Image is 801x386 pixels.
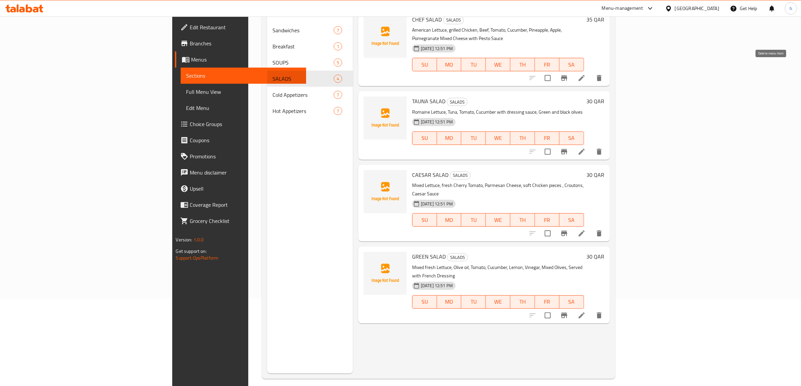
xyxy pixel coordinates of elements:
button: TH [510,58,535,71]
span: Choice Groups [190,120,301,128]
span: [DATE] 12:51 PM [418,201,456,207]
button: SA [559,58,584,71]
a: Upsell [175,181,306,197]
div: Cold Appetizers7 [267,87,353,103]
img: GREEN SALAD [364,252,407,295]
button: TH [510,131,535,145]
span: Select to update [541,226,555,240]
span: Coverage Report [190,201,301,209]
span: TU [464,133,483,143]
p: Mixed fresh Lettuce, Olive oil, Tomato, Cucumber, Lemon, Vinegar, Mixed Olives, Served with Frenc... [412,263,584,280]
nav: Menu sections [267,20,353,122]
span: TH [513,133,532,143]
h6: 30 QAR [587,252,605,261]
button: FR [535,213,559,227]
button: SA [559,213,584,227]
span: MO [440,297,459,307]
span: [DATE] 12:51 PM [418,119,456,125]
span: MO [440,60,459,70]
div: [GEOGRAPHIC_DATA] [675,5,719,12]
a: Edit Restaurant [175,19,306,35]
div: items [334,91,342,99]
button: WE [486,131,510,145]
span: Menus [191,55,301,64]
span: SU [415,133,434,143]
span: SOUPS [272,59,333,67]
a: Support.OpsPlatform [176,254,218,262]
div: Sandwiches7 [267,22,353,38]
span: Edit Menu [186,104,301,112]
span: SALADS [272,75,333,83]
div: Hot Appetizers7 [267,103,353,119]
span: Version: [176,235,192,244]
span: FR [538,297,557,307]
span: Grocery Checklist [190,217,301,225]
span: SA [562,133,581,143]
span: 7 [334,108,342,114]
span: WE [488,133,508,143]
span: Sections [186,72,301,80]
span: CAESAR SALAD [412,170,448,180]
button: FR [535,295,559,309]
div: SALADS [443,16,464,24]
span: MO [440,133,459,143]
div: items [334,26,342,34]
button: delete [591,144,607,160]
img: TAUNA SALAD [364,96,407,140]
button: SU [412,58,437,71]
div: SALADS [450,171,471,180]
span: Cold Appetizers [272,91,333,99]
span: [DATE] 12:51 PM [418,45,456,52]
a: Full Menu View [181,84,306,100]
a: Edit menu item [578,74,586,82]
a: Edit menu item [578,311,586,319]
button: SU [412,131,437,145]
span: TH [513,297,532,307]
a: Menus [175,51,306,68]
span: Select to update [541,145,555,159]
p: Mixed Lettuce, fresh Cherry Tomato, Parmesan Cheese, soft Chicken pieces , Croutons, Caesar Sauce [412,181,584,198]
button: MO [437,213,462,227]
span: TAUNA SALAD [412,96,445,106]
button: TU [461,213,486,227]
span: FR [538,133,557,143]
a: Sections [181,68,306,84]
button: FR [535,131,559,145]
span: WE [488,297,508,307]
button: delete [591,225,607,241]
span: Edit Restaurant [190,23,301,31]
a: Edit Menu [181,100,306,116]
span: Branches [190,39,301,47]
a: Edit menu item [578,229,586,237]
button: TH [510,213,535,227]
span: Coupons [190,136,301,144]
a: Branches [175,35,306,51]
a: Edit menu item [578,148,586,156]
span: SA [562,215,581,225]
a: Choice Groups [175,116,306,132]
h6: 35 QAR [587,15,605,24]
a: Menu disclaimer [175,164,306,181]
span: Menu disclaimer [190,168,301,177]
span: SU [415,297,434,307]
span: 7 [334,27,342,34]
span: Hot Appetizers [272,107,333,115]
span: TU [464,297,483,307]
span: GREEN SALAD [412,252,446,262]
button: SU [412,213,437,227]
h6: 30 QAR [587,170,605,180]
h6: 30 QAR [587,96,605,106]
a: Promotions [175,148,306,164]
button: Branch-specific-item [556,307,572,323]
span: MO [440,215,459,225]
div: SALADS [447,253,468,261]
span: Upsell [190,185,301,193]
div: SALADS4 [267,71,353,87]
span: h [790,5,792,12]
button: delete [591,70,607,86]
div: items [334,107,342,115]
span: FR [538,215,557,225]
div: items [334,75,342,83]
span: WE [488,60,508,70]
